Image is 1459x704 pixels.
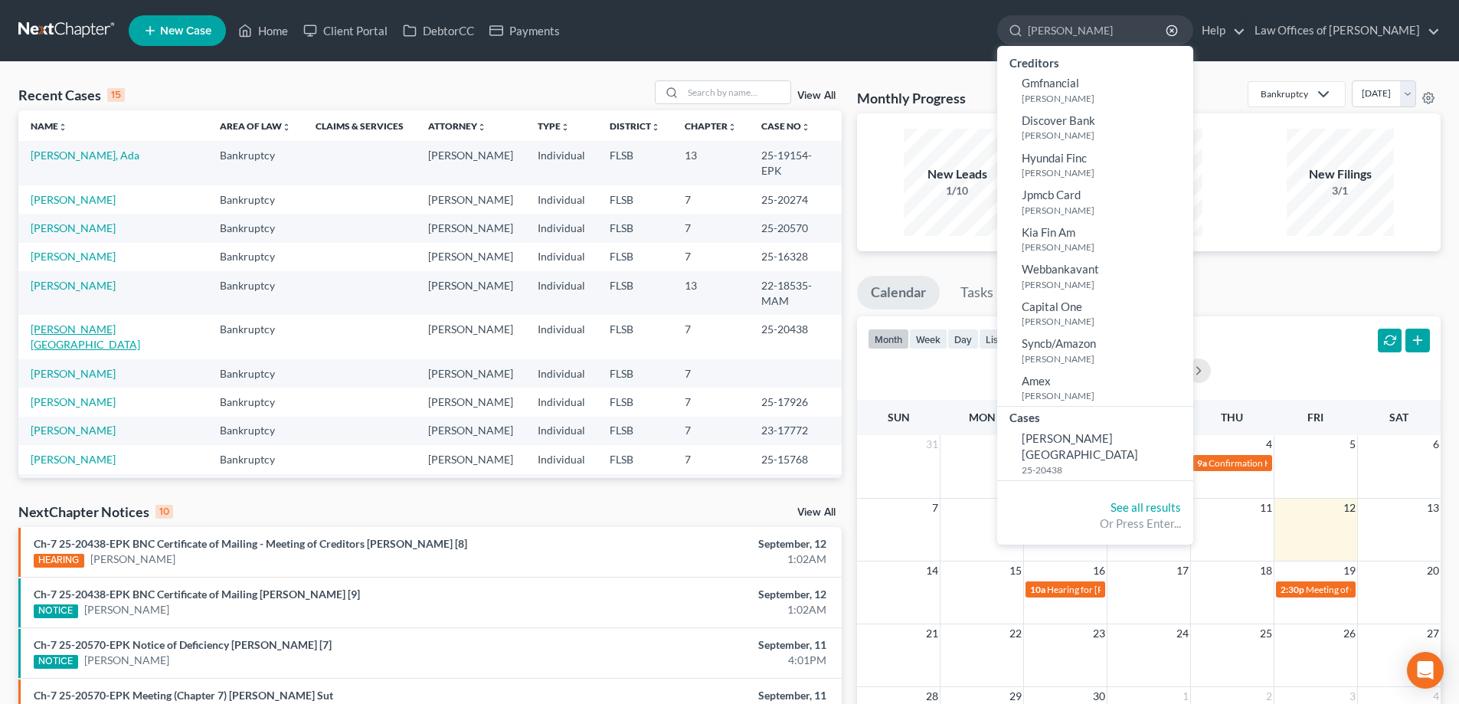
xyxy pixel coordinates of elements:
a: Chapterunfold_more [685,120,737,132]
span: Kia Fin Am [1022,225,1075,239]
td: 13 [672,141,749,185]
span: 4 [1264,435,1274,454]
td: 7 [672,417,749,445]
input: Search by name... [1028,16,1168,44]
td: Bankruptcy [208,388,303,416]
a: [PERSON_NAME], Ada [31,149,139,162]
small: [PERSON_NAME] [1022,241,1189,254]
button: day [947,329,979,349]
i: unfold_more [561,123,570,132]
a: Districtunfold_more [610,120,660,132]
td: 23-17772 [749,417,842,445]
span: Sun [888,411,910,424]
div: Creditors [997,52,1193,71]
span: 24 [1175,624,1190,643]
small: [PERSON_NAME] [1022,92,1189,105]
span: 12 [1342,499,1357,517]
a: Help [1194,17,1245,44]
h3: Monthly Progress [857,89,966,107]
a: [PERSON_NAME] [31,279,116,292]
span: 25 [1258,624,1274,643]
td: [PERSON_NAME] [416,417,525,445]
td: Bankruptcy [208,474,303,503]
a: Client Portal [296,17,395,44]
span: Capital One [1022,300,1082,313]
span: New Case [160,25,211,37]
a: View All [797,507,836,518]
span: 13 [1425,499,1441,517]
div: Recent Cases [18,86,125,104]
span: 18 [1258,562,1274,580]
a: Nameunfold_more [31,120,67,132]
td: Bankruptcy [208,315,303,359]
a: [PERSON_NAME] [31,221,116,234]
div: New Filings [1287,165,1394,183]
td: 13 [672,271,749,315]
td: 25-16328 [749,243,842,271]
a: Calendar [857,276,940,309]
a: [PERSON_NAME] [84,602,169,617]
td: Bankruptcy [208,214,303,242]
span: 23 [1091,624,1107,643]
td: 7 [672,445,749,473]
td: Individual [525,474,597,503]
div: Bankruptcy [1261,87,1308,100]
small: [PERSON_NAME] [1022,129,1189,142]
a: Typeunfold_more [538,120,570,132]
td: [PERSON_NAME] [416,388,525,416]
a: Ch-7 25-20438-EPK BNC Certificate of Mailing [PERSON_NAME] [9] [34,588,360,601]
a: DebtorCC [395,17,482,44]
div: 1/10 [904,183,1011,198]
span: Webbankavant [1022,262,1099,276]
td: FLSB [597,141,672,185]
div: September, 12 [572,587,826,602]
td: FLSB [597,243,672,271]
td: [PERSON_NAME] [416,474,525,503]
a: Area of Lawunfold_more [220,120,291,132]
span: 22 [1008,624,1023,643]
td: Bankruptcy [208,417,303,445]
span: 2:30p [1281,584,1304,595]
span: 9a [1197,457,1207,469]
span: 14 [924,562,940,580]
td: 25-20570 [749,214,842,242]
a: Tasks [947,276,1007,309]
td: 24-19456 [749,474,842,503]
div: Cases [997,407,1193,426]
a: Ch-7 25-20438-EPK BNC Certificate of Mailing - Meeting of Creditors [PERSON_NAME] [8] [34,537,467,550]
span: 27 [1425,624,1441,643]
a: [PERSON_NAME] [31,453,116,466]
td: Individual [525,445,597,473]
td: [PERSON_NAME] [416,445,525,473]
td: [PERSON_NAME] [416,185,525,214]
small: [PERSON_NAME] [1022,352,1189,365]
span: 11 [1258,499,1274,517]
td: [PERSON_NAME] [416,359,525,388]
td: Individual [525,185,597,214]
td: Individual [525,388,597,416]
td: Individual [525,141,597,185]
td: [PERSON_NAME] [416,243,525,271]
a: [PERSON_NAME] [31,424,116,437]
td: 7 [672,185,749,214]
span: 21 [924,624,940,643]
i: unfold_more [728,123,737,132]
span: Amex [1022,374,1051,388]
span: 10a [1030,584,1045,595]
span: Hyundai Finc [1022,151,1087,165]
a: Webbankavant[PERSON_NAME] [997,257,1193,295]
td: [PERSON_NAME] [416,214,525,242]
td: 7 [672,388,749,416]
small: [PERSON_NAME] [1022,204,1189,217]
small: [PERSON_NAME] [1022,315,1189,328]
td: FLSB [597,315,672,359]
span: 7 [931,499,940,517]
td: 25-20274 [749,185,842,214]
td: FLSB [597,474,672,503]
div: September, 11 [572,688,826,703]
i: unfold_more [477,123,486,132]
td: 7 [672,243,749,271]
a: Hyundai Finc[PERSON_NAME] [997,146,1193,184]
td: FLSB [597,214,672,242]
a: Discover Bank[PERSON_NAME] [997,109,1193,146]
